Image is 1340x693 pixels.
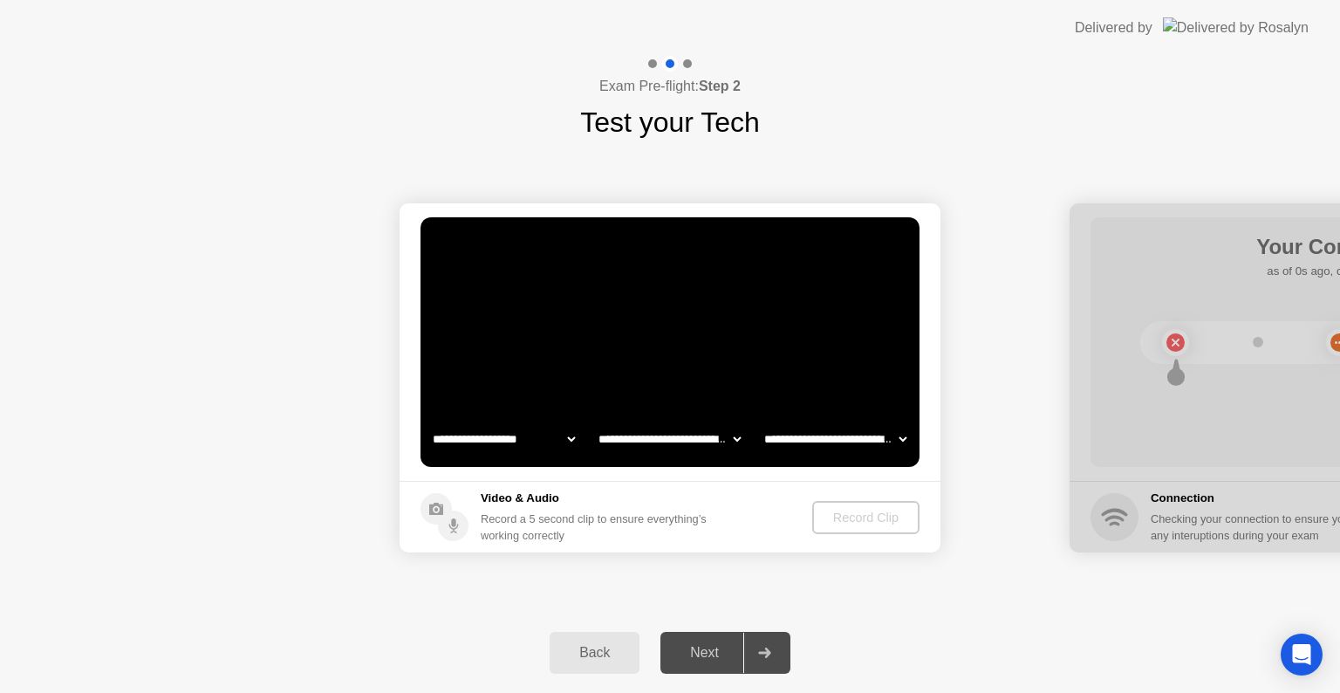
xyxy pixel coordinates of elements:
[599,76,741,97] h4: Exam Pre-flight:
[812,501,920,534] button: Record Clip
[555,645,634,661] div: Back
[761,422,910,456] select: Available microphones
[699,79,741,93] b: Step 2
[481,511,714,544] div: Record a 5 second clip to ensure everything’s working correctly
[1163,17,1309,38] img: Delivered by Rosalyn
[595,422,744,456] select: Available speakers
[550,632,639,674] button: Back
[481,490,714,507] h5: Video & Audio
[819,511,913,525] div: Record Clip
[1075,17,1152,38] div: Delivered by
[1281,634,1323,676] div: Open Intercom Messenger
[666,645,743,661] div: Next
[660,632,790,674] button: Next
[429,422,578,456] select: Available cameras
[580,101,760,143] h1: Test your Tech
